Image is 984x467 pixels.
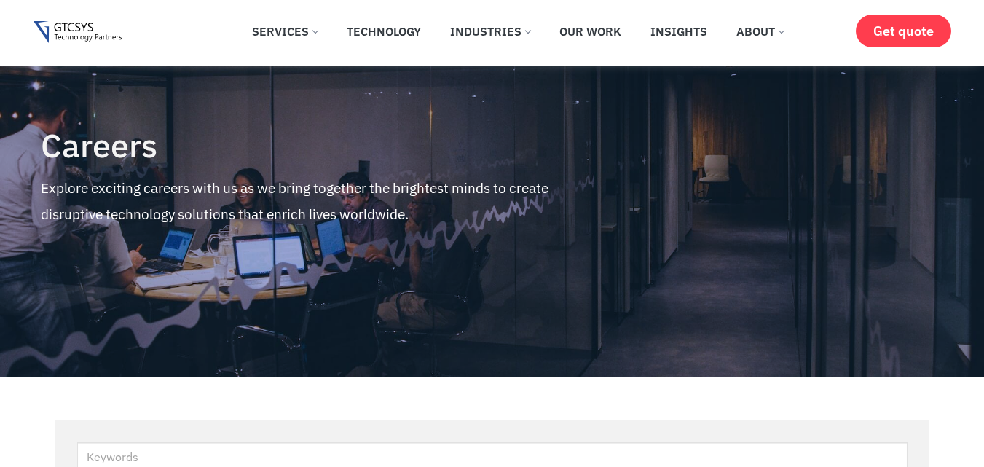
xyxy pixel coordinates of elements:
a: Technology [336,15,432,47]
a: Industries [439,15,541,47]
a: Insights [639,15,718,47]
h4: Careers [41,127,600,164]
p: Explore exciting careers with us as we bring together the brightest minds to create disruptive te... [41,175,600,227]
a: Services [241,15,328,47]
span: Get quote [873,23,934,39]
iframe: chat widget [894,376,984,445]
a: About [725,15,795,47]
img: Gtcsys logo [34,21,122,44]
a: Get quote [856,15,951,47]
a: Our Work [548,15,632,47]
